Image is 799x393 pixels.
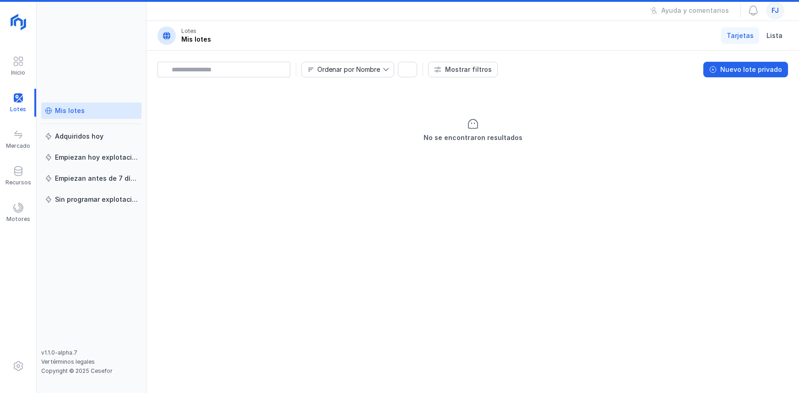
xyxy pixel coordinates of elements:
div: Inicio [11,69,25,76]
div: Lotes [181,27,196,35]
button: Mostrar filtros [428,62,498,77]
a: Lista [761,27,788,44]
button: Nuevo lote privado [703,62,788,77]
div: Ordenar por Nombre [317,66,380,73]
div: Mercado [6,142,30,150]
span: Tarjetas [727,31,754,40]
div: Empiezan antes de 7 días [55,174,138,183]
a: Empiezan hoy explotación [41,149,141,166]
div: Empiezan hoy explotación [55,153,138,162]
div: Sin programar explotación [55,195,138,204]
button: Ayuda y comentarios [644,3,735,18]
a: Tarjetas [721,27,759,44]
div: v1.1.0-alpha.7 [41,349,141,356]
span: fj [772,6,779,15]
a: Mis lotes [41,102,141,119]
div: Mis lotes [55,106,85,115]
a: Sin programar explotación [41,191,141,208]
div: Motores [6,215,30,223]
img: logoRight.svg [7,11,30,33]
div: Mis lotes [181,35,211,44]
a: Adquiridos hoy [41,128,141,145]
div: Nuevo lote privado [720,65,782,74]
div: Copyright © 2025 Cesefor [41,367,141,375]
span: Nombre [302,62,383,77]
div: Recursos [5,179,31,186]
div: Ayuda y comentarios [661,6,729,15]
a: Empiezan antes de 7 días [41,170,141,187]
span: Lista [766,31,783,40]
a: Ver términos legales [41,358,95,365]
div: Adquiridos hoy [55,132,103,141]
div: Mostrar filtros [445,65,492,74]
div: No se encontraron resultados [424,133,522,142]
